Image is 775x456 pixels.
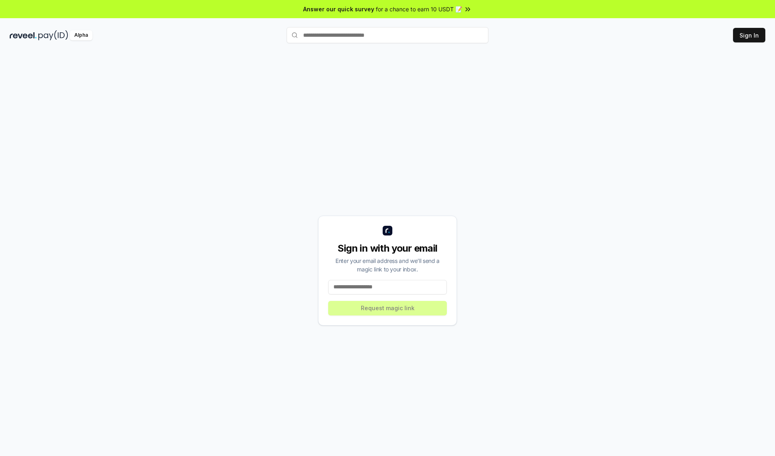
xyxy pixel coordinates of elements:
button: Sign In [733,28,765,42]
div: Sign in with your email [328,242,447,255]
img: pay_id [38,30,68,40]
span: Answer our quick survey [303,5,374,13]
img: reveel_dark [10,30,37,40]
div: Enter your email address and we’ll send a magic link to your inbox. [328,256,447,273]
div: Alpha [70,30,92,40]
img: logo_small [383,226,392,235]
span: for a chance to earn 10 USDT 📝 [376,5,462,13]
